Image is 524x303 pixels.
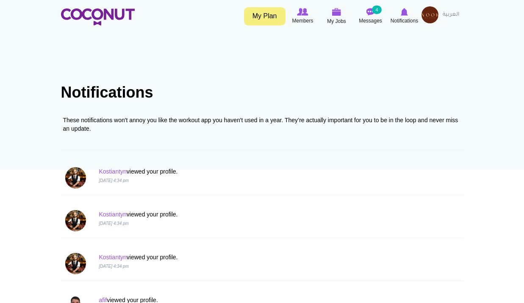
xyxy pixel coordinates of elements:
i: [DATE] 4:34 pm [99,264,128,269]
i: [DATE] 4:34 pm [99,221,128,226]
a: Notifications Notifications [388,6,421,26]
img: Notifications [401,8,408,16]
span: Messages [359,17,382,25]
span: Notifications [391,17,418,25]
p: viewed your profile. [99,210,357,219]
span: Members [292,17,313,25]
img: Home [61,8,135,25]
img: My Jobs [332,8,341,16]
a: Kostiantyn [99,168,126,175]
img: Browse Members [297,8,308,16]
a: My Jobs My Jobs [320,6,354,26]
i: [DATE] 4:34 pm [99,178,128,183]
small: 4 [372,6,381,14]
a: Kostiantyn [99,254,126,261]
a: Browse Members Members [286,6,320,26]
p: viewed your profile. [99,167,357,176]
h1: Notifications [61,84,463,101]
img: Messages [366,8,375,16]
div: These notifications won't annoy you like the workout app you haven't used in a year. They’re actu... [63,116,461,133]
a: My Plan [244,7,286,25]
a: Kostiantyn [99,211,126,218]
span: My Jobs [327,17,346,25]
p: viewed your profile. [99,253,357,261]
a: Messages Messages 4 [354,6,388,26]
a: العربية [438,6,463,23]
